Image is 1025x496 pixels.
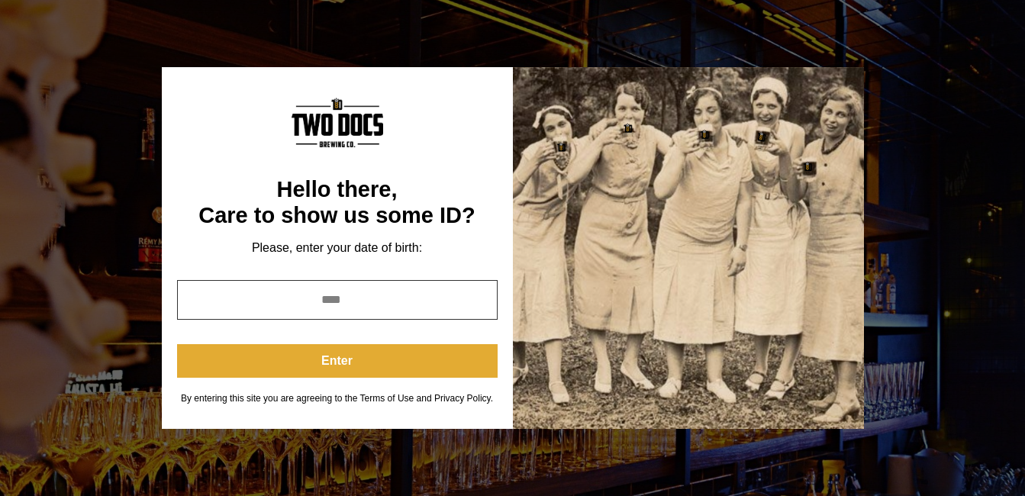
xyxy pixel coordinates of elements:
[177,393,498,404] div: By entering this site you are agreeing to the Terms of Use and Privacy Policy.
[177,344,498,378] button: Enter
[177,280,498,320] input: year
[292,98,383,147] img: Content Logo
[177,240,498,256] div: Please, enter your date of birth:
[177,177,498,228] div: Hello there, Care to show us some ID?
